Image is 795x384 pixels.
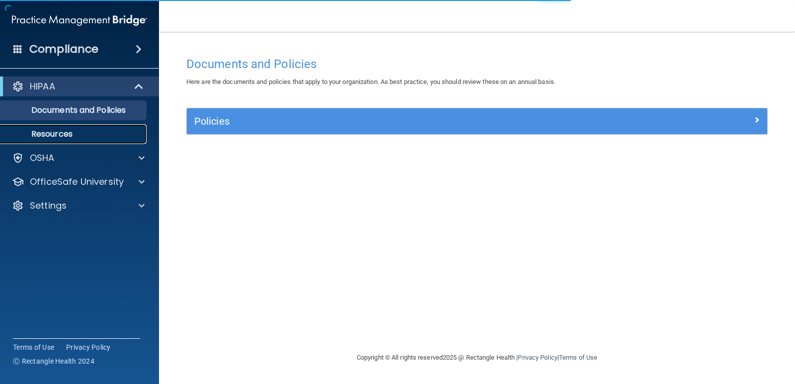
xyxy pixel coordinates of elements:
p: Settings [30,200,67,212]
p: Resources [6,129,142,139]
h5: Policies [194,116,615,127]
a: OSHA [12,152,145,164]
a: Policies [194,113,760,129]
a: Terms of Use [13,342,54,352]
a: Privacy Policy [66,342,111,352]
span: Ⓒ Rectangle Health 2024 [13,356,94,366]
h4: Compliance [29,42,98,56]
img: PMB logo [12,10,147,30]
p: HIPAA [30,80,55,92]
a: Privacy Policy [518,354,557,361]
a: Terms of Use [559,354,597,361]
p: Documents and Policies [6,105,142,115]
a: HIPAA [12,80,144,92]
div: Copyright © All rights reserved 2025 @ Rectangle Health | | [296,342,658,374]
a: OfficeSafe University [12,176,145,188]
a: Settings [12,200,145,212]
h4: Documents and Policies [186,58,768,71]
p: OSHA [30,152,55,164]
span: Here are the documents and policies that apply to your organization. As best practice, you should... [186,78,556,85]
p: OfficeSafe University [30,176,124,188]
